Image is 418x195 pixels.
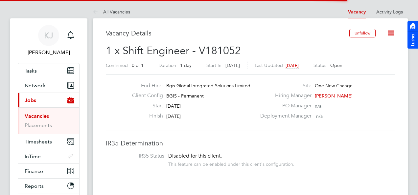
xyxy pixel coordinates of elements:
span: Bgis Global Integrated Solutions Limited [166,83,250,89]
span: n/a [315,103,321,109]
label: Start [127,102,163,109]
label: Hiring Manager [256,92,312,99]
span: [DATE] [286,63,299,68]
label: IR35 Status [112,153,164,160]
span: 0 of 1 [132,62,144,68]
button: Network [18,78,79,93]
span: [DATE] [166,103,181,109]
span: 1 x Shift Engineer - V181052 [106,44,241,57]
label: Duration [158,62,176,68]
button: Finance [18,164,79,178]
h3: IR35 Determination [106,139,395,147]
span: n/a [316,113,323,119]
span: Kyle Johnson [18,49,80,56]
a: KJ[PERSON_NAME] [18,25,80,56]
label: Site [256,82,312,89]
button: Unfollow [349,29,376,37]
span: Open [330,62,342,68]
label: Confirmed [106,62,128,68]
a: Activity Logs [376,9,403,15]
label: Last Updated [255,62,283,68]
label: Start In [206,62,221,68]
span: Timesheets [25,139,52,145]
a: Placements [25,122,52,128]
label: Client Config [127,92,163,99]
span: [DATE] [225,62,240,68]
label: Deployment Manager [256,113,312,119]
span: [DATE] [166,113,181,119]
span: BGIS - Permanent [166,93,204,99]
button: Reports [18,179,79,193]
label: Finish [127,113,163,119]
span: InTime [25,153,41,160]
label: End Hirer [127,82,163,89]
button: Jobs [18,93,79,107]
label: Status [313,62,326,68]
button: InTime [18,149,79,163]
div: Jobs [18,107,79,134]
a: Vacancies [25,113,49,119]
span: Reports [25,183,44,189]
a: Tasks [18,63,79,78]
div: This feature can be enabled under this client's configuration. [168,160,294,167]
span: Disabled for this client. [168,153,222,159]
span: Network [25,82,45,89]
a: Vacancy [348,9,366,15]
span: Jobs [25,97,36,103]
span: Finance [25,168,43,174]
span: One New Change [315,83,353,89]
label: PO Manager [256,102,312,109]
span: Tasks [25,68,37,74]
h3: Vacancy Details [106,29,349,37]
span: 1 day [180,62,192,68]
button: Timesheets [18,134,79,149]
span: [PERSON_NAME] [315,93,353,99]
span: KJ [44,31,53,40]
a: All Vacancies [93,9,130,15]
